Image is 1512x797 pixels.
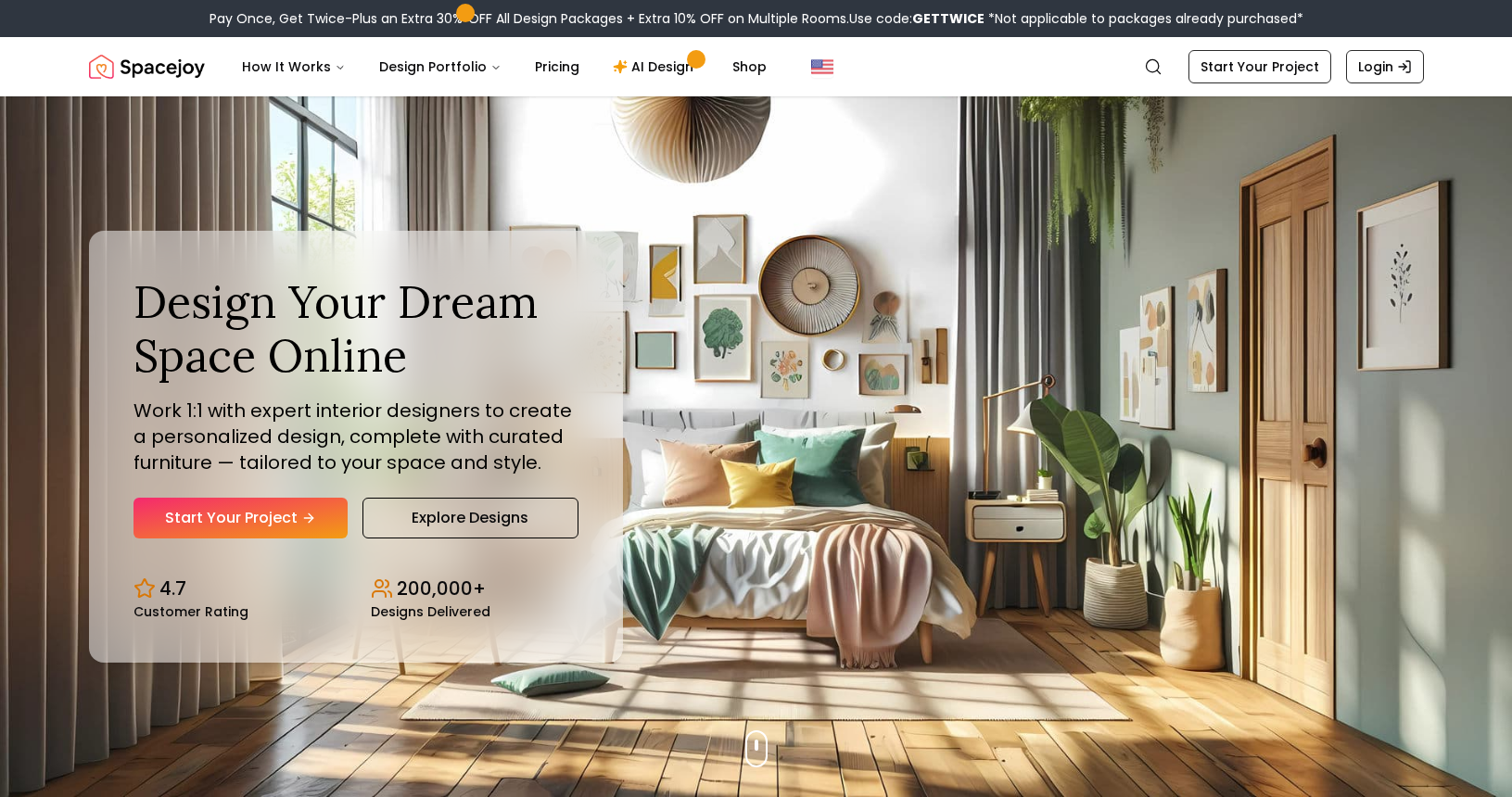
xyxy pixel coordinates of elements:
[159,576,186,601] p: 4.7
[227,48,781,85] nav: Main
[210,9,1303,28] div: Pay Once, Get Twice-Plus an Extra 30% OFF All Design Packages + Extra 10% OFF on Multiple Rooms.
[718,48,781,85] a: Shop
[598,48,714,85] a: AI Design
[362,498,578,538] a: Explore Designs
[89,37,1424,96] nav: Global
[364,48,516,85] button: Design Portfolio
[849,9,985,28] span: Use code:
[133,561,578,618] div: Design stats
[133,498,348,538] a: Start Your Project
[89,48,205,85] a: Spacejoy
[89,48,205,85] img: Spacejoy Logo
[811,56,833,78] img: United States
[371,605,490,618] small: Designs Delivered
[133,275,578,382] h1: Design Your Dream Space Online
[1188,50,1331,83] a: Start Your Project
[133,398,578,475] p: Work 1:1 with expert interior designers to create a personalized design, complete with curated fu...
[227,48,361,85] button: How It Works
[985,9,1303,28] span: *Not applicable to packages already purchased*
[520,48,594,85] a: Pricing
[133,605,248,618] small: Customer Rating
[1346,50,1424,83] a: Login
[912,9,985,28] b: GETTWICE
[397,576,486,601] p: 200,000+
